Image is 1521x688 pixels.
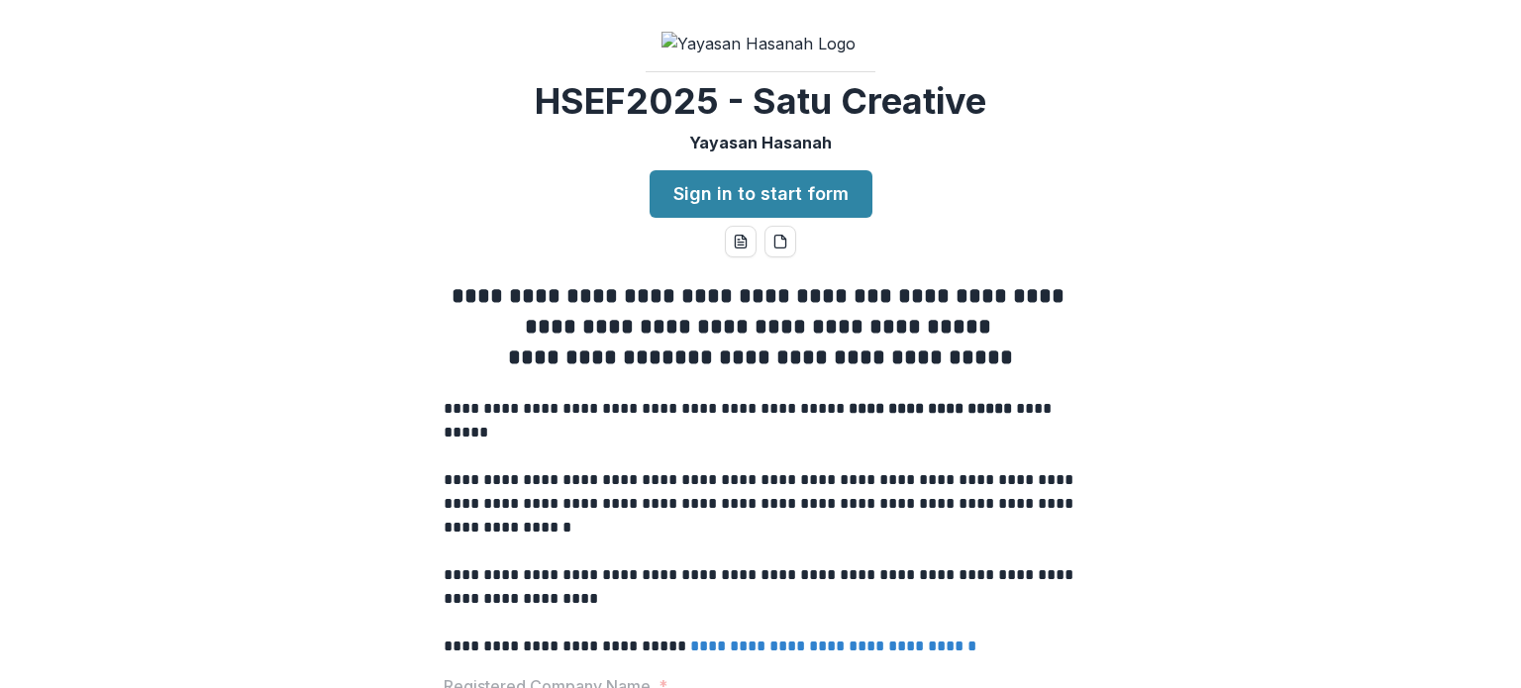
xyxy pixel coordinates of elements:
[725,226,757,257] button: word-download
[689,131,832,154] p: Yayasan Hasanah
[535,80,986,123] h2: HSEF2025 - Satu Creative
[661,32,860,55] img: Yayasan Hasanah Logo
[650,170,872,218] a: Sign in to start form
[764,226,796,257] button: pdf-download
